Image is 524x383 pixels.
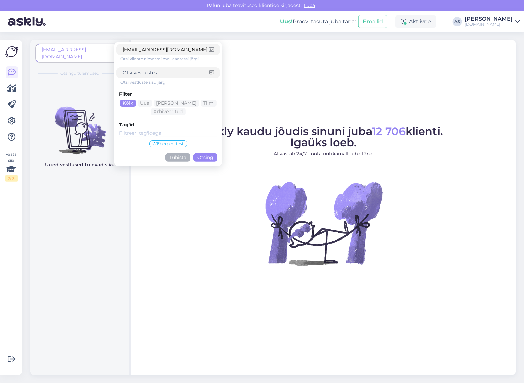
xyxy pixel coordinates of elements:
[453,17,462,26] div: AS
[123,46,209,53] input: Otsi kliente
[465,16,520,27] a: [PERSON_NAME][DOMAIN_NAME]
[465,22,513,27] div: [DOMAIN_NAME]
[5,45,18,58] img: Askly Logo
[358,15,387,28] button: Emailid
[60,70,99,76] span: Otsingu tulemused
[119,130,217,137] input: Filtreeri tag'idega
[123,69,209,76] input: Otsi vestlustes
[372,125,406,138] span: 12 706
[280,18,293,25] b: Uus!
[280,18,356,26] div: Proovi tasuta juba täna:
[120,56,220,62] div: Otsi kliente nime või meiliaadressi järgi
[465,16,513,22] div: [PERSON_NAME]
[45,161,114,168] p: Uued vestlused tulevad siia.
[119,121,217,128] div: Tag'id
[119,91,217,98] div: Filter
[204,150,443,157] p: AI vastab 24/7. Tööta nutikamalt juba täna.
[263,163,384,284] img: No Chat active
[120,79,220,85] div: Otsi vestluste sisu järgi
[42,46,86,60] span: [EMAIL_ADDRESS][DOMAIN_NAME]
[5,175,18,182] div: 2 / 3
[395,15,436,28] div: Aktiivne
[204,125,443,149] span: Askly kaudu jõudis sinuni juba klienti. Igaüks loeb.
[30,95,129,155] img: No chats
[120,100,136,107] div: Kõik
[5,151,18,182] div: Vaata siia
[302,2,317,8] span: Luba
